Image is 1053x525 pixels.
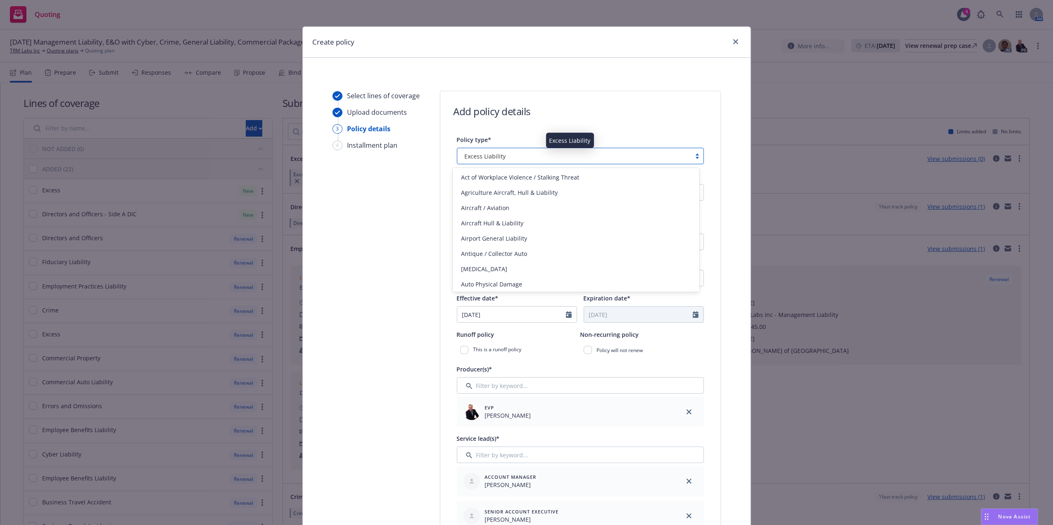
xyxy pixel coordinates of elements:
div: Select lines of coverage [347,91,420,101]
input: Filter by keyword... [457,377,704,394]
span: Policy type* [457,136,492,144]
input: MM/DD/YYYY [584,307,693,322]
a: close [684,511,694,521]
span: [PERSON_NAME] [485,411,531,420]
span: Act of Workplace Violence / Stalking Threat [461,173,579,182]
h1: Create policy [313,37,355,47]
div: Policy details [347,124,391,134]
svg: Calendar [566,311,572,318]
span: Agriculture Aircraft, Hull & Liability [461,188,558,197]
span: Non-recurring policy [580,331,639,338]
div: Upload documents [347,107,407,117]
div: Drag to move [982,509,992,525]
span: EVP [485,404,531,411]
span: [MEDICAL_DATA] [461,265,507,273]
span: Expiration date* [584,294,631,302]
div: Installment plan [347,140,398,150]
div: 4 [333,141,342,150]
svg: Calendar [693,311,699,318]
input: Filter by keyword... [457,447,704,463]
button: Nova Assist [981,508,1038,525]
span: Excess Liability [461,152,687,161]
span: [PERSON_NAME] [485,480,537,489]
span: Runoff policy [457,331,494,338]
span: Antique / Collector Auto [461,249,527,258]
a: close [731,37,741,47]
span: Service lead(s)* [457,435,500,442]
div: This is a runoff policy [457,343,580,357]
span: Account Manager [485,473,537,480]
a: close [684,476,694,486]
img: employee photo [464,404,480,420]
span: Senior Account Executive [485,508,559,515]
span: Producer(s)* [457,365,492,373]
span: Effective date* [457,294,499,302]
span: Nova Assist [998,513,1031,520]
span: Aircraft / Aviation [461,203,509,212]
input: MM/DD/YYYY [457,307,566,322]
span: [PERSON_NAME] [485,515,559,524]
a: close [684,407,694,417]
div: Policy will not renew [580,343,704,357]
span: Airport General Liability [461,234,527,243]
div: 3 [333,124,342,134]
span: Aircraft Hull & Liability [461,219,523,227]
h1: Add policy details [454,104,530,118]
span: Excess Liability [465,152,506,161]
span: Auto Physical Damage [461,280,522,289]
